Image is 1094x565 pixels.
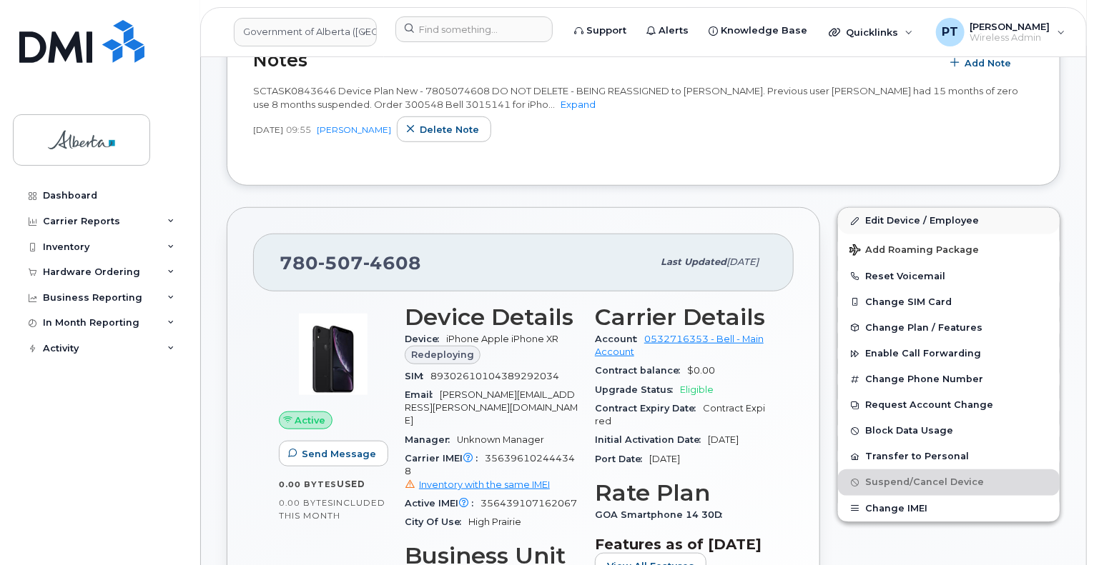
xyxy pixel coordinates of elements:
[846,26,898,38] span: Quicklinks
[726,256,759,267] span: [DATE]
[838,234,1060,264] button: Add Roaming Package
[405,434,457,445] span: Manager
[405,498,481,509] span: Active IMEI
[302,447,376,461] span: Send Message
[595,509,729,520] span: GOA Smartphone 14 30D
[397,116,491,142] button: Delete note
[595,334,644,344] span: Account
[595,334,764,357] a: 0532716353 - Bell - Main Account
[838,444,1060,469] button: Transfer to Personal
[279,497,385,521] span: included this month
[279,498,333,508] span: 0.00 Bytes
[659,24,689,38] span: Alerts
[337,479,365,489] span: used
[838,418,1060,444] button: Block Data Usage
[838,366,1060,392] button: Change Phone Number
[411,348,474,361] span: Redeploying
[838,392,1060,418] button: Request Account Change
[286,124,311,136] span: 09:55
[865,477,984,488] span: Suspend/Cancel Device
[595,536,768,553] h3: Features as of [DATE]
[405,389,440,400] span: Email
[295,414,326,427] span: Active
[838,315,1060,341] button: Change Plan / Features
[405,479,550,490] a: Inventory with the same IMEI
[561,99,596,110] a: Expand
[363,252,421,274] span: 4608
[721,24,807,38] span: Knowledge Base
[865,322,982,333] span: Change Plan / Features
[838,208,1060,234] a: Edit Device / Employee
[253,85,1018,110] span: SCTASK0843646 Device Plan New - 7805074608 DO NOT DELETE - BEING REASSIGNED to [PERSON_NAME]. Pre...
[595,434,708,445] span: Initial Activation Date
[405,453,578,491] span: 356396102444348
[586,24,626,38] span: Support
[595,365,687,376] span: Contract balance
[699,16,817,45] a: Knowledge Base
[649,454,680,464] span: [DATE]
[430,371,559,381] span: 89302610104389292034
[595,384,680,395] span: Upgrade Status
[838,469,1060,495] button: Suspend/Cancel Device
[970,32,1050,44] span: Wireless Admin
[564,16,636,45] a: Support
[819,18,923,46] div: Quicklinks
[838,341,1060,366] button: Enable Call Forwarding
[405,516,468,527] span: City Of Use
[661,256,726,267] span: Last updated
[636,16,699,45] a: Alerts
[838,264,1060,289] button: Reset Voicemail
[253,49,935,71] h2: Notes
[595,304,768,330] h3: Carrier Details
[849,244,979,258] span: Add Roaming Package
[420,123,479,136] span: Delete note
[865,349,981,359] span: Enable Call Forwarding
[838,496,1060,521] button: Change IMEI
[595,480,768,506] h3: Rate Plan
[290,311,376,397] img: image20231002-3703462-1qb80zy.jpeg
[279,479,337,489] span: 0.00 Bytes
[942,24,958,41] span: PT
[468,516,521,527] span: High Prairie
[317,124,391,135] a: [PERSON_NAME]
[395,16,553,42] input: Find something...
[708,434,739,445] span: [DATE]
[318,252,363,274] span: 507
[405,304,578,330] h3: Device Details
[234,18,377,46] a: Government of Alberta (GOA)
[405,389,578,426] span: [PERSON_NAME][EMAIL_ADDRESS][PERSON_NAME][DOMAIN_NAME]
[405,371,430,381] span: SIM
[253,124,283,136] span: [DATE]
[965,56,1011,70] span: Add Note
[405,334,446,344] span: Device
[680,384,714,395] span: Eligible
[419,479,550,490] span: Inventory with the same IMEI
[279,441,388,466] button: Send Message
[970,21,1050,32] span: [PERSON_NAME]
[457,434,544,445] span: Unknown Manager
[595,403,703,414] span: Contract Expiry Date
[595,454,649,464] span: Port Date
[926,18,1075,46] div: Penny Tse
[280,252,421,274] span: 780
[687,365,715,376] span: $0.00
[405,453,485,464] span: Carrier IMEI
[446,334,558,344] span: iPhone Apple iPhone XR
[481,498,577,509] span: 356439107162067
[942,50,1023,76] button: Add Note
[838,289,1060,315] button: Change SIM Card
